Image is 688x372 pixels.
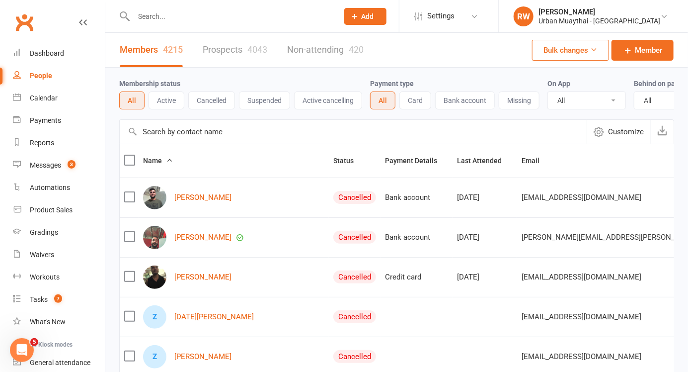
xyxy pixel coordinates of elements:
div: [DATE] [457,273,513,281]
span: [EMAIL_ADDRESS][DOMAIN_NAME] [522,268,641,286]
a: [DATE][PERSON_NAME] [174,313,254,321]
button: All [370,92,395,109]
div: Cancelled [333,191,376,204]
a: Tasks 7 [13,288,105,311]
div: Dashboard [30,49,64,57]
div: Bank account [385,193,448,202]
span: Last Attended [457,157,513,165]
a: Waivers [13,244,105,266]
button: All [119,92,145,109]
a: Prospects4043 [203,33,267,67]
div: Bank account [385,233,448,242]
a: What's New [13,311,105,333]
span: [EMAIL_ADDRESS][DOMAIN_NAME] [522,188,641,207]
span: Customize [608,126,644,138]
div: Cancelled [333,350,376,363]
input: Search by contact name [120,120,587,144]
div: Waivers [30,251,54,259]
div: Urban Muaythai - [GEOGRAPHIC_DATA] [538,16,660,25]
a: [PERSON_NAME] [174,353,231,361]
div: Messages [30,161,61,169]
button: Missing [499,92,539,109]
span: Status [333,157,365,165]
span: Add [362,12,374,20]
label: On App [547,80,570,88]
a: Messages 3 [13,154,105,177]
div: People [30,72,52,80]
div: What's New [30,318,66,326]
span: 3 [68,160,76,169]
div: General attendance [30,359,90,367]
button: Customize [587,120,650,144]
button: Name [143,155,173,167]
div: RW [514,6,534,26]
a: Clubworx [12,10,37,35]
span: [EMAIL_ADDRESS][DOMAIN_NAME] [522,307,641,326]
input: Search... [131,9,331,23]
div: Z [143,305,166,329]
button: Bulk changes [532,40,609,61]
a: [PERSON_NAME] [174,273,231,281]
div: 4043 [247,44,267,55]
span: Member [635,44,662,56]
button: Suspended [239,92,290,109]
button: Bank account [435,92,495,109]
div: Automations [30,184,70,191]
a: Members4215 [120,33,183,67]
a: People [13,65,105,87]
a: Dashboard [13,42,105,65]
div: Cancelled [333,310,376,323]
span: 7 [54,294,62,303]
span: 5 [30,338,38,346]
span: Email [522,157,550,165]
div: Z [143,345,166,369]
div: Tasks [30,295,48,303]
a: [PERSON_NAME] [174,193,231,202]
a: Reports [13,132,105,154]
a: Non-attending420 [287,33,364,67]
div: [PERSON_NAME] [538,7,660,16]
div: Cancelled [333,271,376,283]
div: 4215 [163,44,183,55]
a: Calendar [13,87,105,109]
button: Active [149,92,184,109]
a: Gradings [13,221,105,244]
a: [PERSON_NAME] [174,233,231,242]
a: Automations [13,177,105,199]
div: Cancelled [333,231,376,244]
button: Cancelled [188,92,235,109]
button: Active cancelling [294,92,362,109]
a: Member [612,40,674,61]
a: Workouts [13,266,105,288]
button: Status [333,155,365,167]
button: Payment Details [385,155,448,167]
span: Name [143,157,173,165]
button: Email [522,155,550,167]
label: Membership status [119,80,180,88]
div: [DATE] [457,193,513,202]
span: Settings [427,5,455,27]
div: [DATE] [457,233,513,242]
div: Workouts [30,273,60,281]
div: Credit card [385,273,448,281]
div: Calendar [30,94,58,102]
button: Card [399,92,431,109]
button: Add [344,8,386,25]
button: Last Attended [457,155,513,167]
div: 420 [349,44,364,55]
a: Product Sales [13,199,105,221]
div: Reports [30,139,54,147]
div: Product Sales [30,206,73,214]
div: Gradings [30,228,58,236]
label: Payment type [370,80,414,88]
div: Payments [30,116,61,124]
iframe: Intercom live chat [10,338,34,362]
span: [EMAIL_ADDRESS][DOMAIN_NAME] [522,347,641,366]
a: Payments [13,109,105,132]
span: Payment Details [385,157,448,165]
